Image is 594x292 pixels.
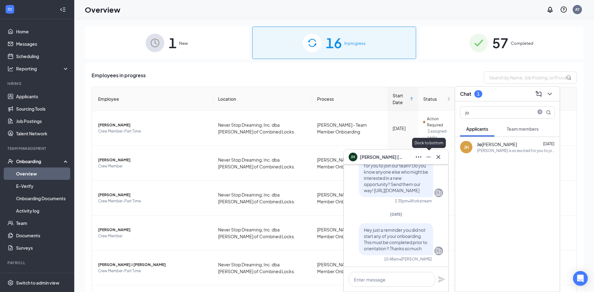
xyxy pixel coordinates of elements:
[399,256,432,262] span: • [PERSON_NAME]
[427,116,450,128] span: Action Required
[477,148,555,153] div: [PERSON_NAME] is so excited for you to join our team! Do you know anyone else who might be intere...
[98,227,208,233] span: [PERSON_NAME]
[546,6,554,13] svg: Notifications
[534,89,544,99] button: ComposeMessage
[16,217,69,229] a: Team
[535,90,542,98] svg: ComposeMessage
[16,242,69,254] a: Surveys
[460,91,471,97] h3: Chat
[213,87,312,111] th: Location
[546,110,551,115] svg: MagnifyingGlass
[435,189,442,197] svg: Company
[507,126,539,132] span: Team members
[16,90,69,103] a: Applicants
[460,107,534,118] input: Search applicant
[7,146,68,151] div: Team Management
[213,146,312,181] td: Never Stop Dreaming, Inc. dba [PERSON_NAME] of Combined Locks.
[7,81,68,86] div: Hiring
[92,87,213,111] th: Employee
[545,89,555,99] button: ChevronDown
[312,251,388,286] td: [PERSON_NAME] - Team Member Onboarding
[575,7,580,12] div: AY
[466,126,488,132] span: Applicants
[560,6,567,13] svg: QuestionInfo
[395,198,408,204] div: 2:35pm
[98,268,208,274] span: Crew Member-Part Time
[435,153,442,161] svg: Cross
[16,66,69,72] div: Reporting
[213,251,312,286] td: Never Stop Dreaming, Inc. dba [PERSON_NAME] of Combined Locks.
[438,276,445,283] svg: Plane
[16,115,69,127] a: Job Postings
[477,141,517,147] div: [PERSON_NAME]
[16,158,64,164] div: Onboarding
[435,247,442,255] svg: Company
[312,146,388,181] td: [PERSON_NAME] - Team Member Onboarding
[98,163,208,169] span: Crew Member
[16,25,69,38] a: Home
[414,152,424,162] button: Ellipses
[477,142,482,147] b: Jo
[92,71,146,84] span: Employees in progress
[384,256,399,262] div: 10:48am
[390,212,402,217] span: [DATE]
[425,153,432,161] svg: Minimize
[16,127,69,140] a: Talent Network
[98,192,208,198] span: [PERSON_NAME]
[16,50,69,62] a: Scheduling
[98,262,208,268] span: [PERSON_NAME] J [PERSON_NAME]
[16,269,69,282] a: PayrollCrown
[312,181,388,216] td: [PERSON_NAME] - Team Member Onboarding
[98,233,208,239] span: Crew Member
[7,158,14,164] svg: UserCheck
[393,125,413,132] div: [DATE]
[312,87,388,111] th: Process
[423,95,446,102] span: Status
[16,192,69,205] a: Onboarding Documents
[464,144,469,150] div: JH
[573,271,588,286] div: Open Intercom Messenger
[98,128,208,134] span: Crew Member-Part Time
[213,216,312,251] td: Never Stop Dreaming, Inc. dba [PERSON_NAME] of Combined Locks.
[98,198,208,204] span: Crew Member-Part Time
[16,280,59,286] div: Switch to admin view
[85,4,120,15] h1: Overview
[213,111,312,146] td: Never Stop Dreaming, Inc. dba [PERSON_NAME] of Combined Locks.
[16,38,69,50] a: Messages
[16,103,69,115] a: Sourcing Tools
[393,92,409,106] span: Start Date
[16,180,69,192] a: E-Verify
[484,71,577,84] input: Search by Name, Job Posting, or Process
[424,152,433,162] button: Minimize
[412,138,446,148] div: Dock to bottom
[16,205,69,217] a: Activity log
[546,90,553,98] svg: ChevronDown
[477,91,480,96] div: 1
[169,32,177,53] span: 1
[536,109,544,114] span: close-circle
[7,260,68,265] div: Payroll
[536,109,544,116] span: close-circle
[16,167,69,180] a: Overview
[213,181,312,216] td: Never Stop Dreaming, Inc. dba [PERSON_NAME] of Combined Locks.
[98,122,208,128] span: [PERSON_NAME]
[408,198,432,204] span: • Workstream
[60,6,66,13] svg: Collapse
[7,280,14,286] svg: Settings
[312,216,388,251] td: [PERSON_NAME] - Team Member Onboarding
[492,32,508,53] span: 57
[344,40,366,46] span: In progress
[7,66,14,72] svg: Analysis
[16,229,69,242] a: Documents
[98,157,208,163] span: [PERSON_NAME]
[511,40,533,46] span: Completed
[364,227,427,251] span: Hey just a reminder you did not start any of your onboarding. This must be completed prior to ori...
[418,87,455,111] th: Status
[433,152,443,162] button: Cross
[179,40,188,46] span: New
[7,6,13,12] svg: WorkstreamLogo
[312,111,388,146] td: [PERSON_NAME] - Team Member Onboarding
[428,128,450,141] span: 2 assigned tasks
[360,154,403,160] span: [PERSON_NAME] [PERSON_NAME]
